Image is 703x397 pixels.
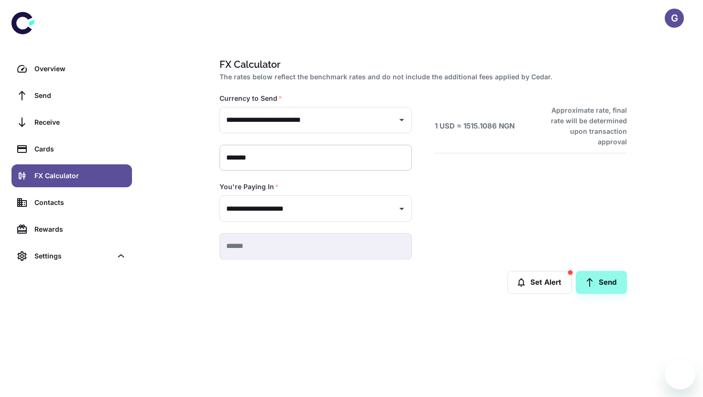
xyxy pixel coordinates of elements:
[220,182,279,192] label: You're Paying In
[220,57,623,72] h1: FX Calculator
[395,113,408,127] button: Open
[11,57,132,80] a: Overview
[11,164,132,187] a: FX Calculator
[11,191,132,214] a: Contacts
[665,359,695,389] iframe: Button to launch messaging window
[11,218,132,241] a: Rewards
[11,245,132,268] div: Settings
[34,144,126,154] div: Cards
[220,94,282,103] label: Currency to Send
[395,202,408,215] button: Open
[576,271,627,294] a: Send
[11,111,132,134] a: Receive
[665,9,684,28] button: G
[34,224,126,235] div: Rewards
[34,197,126,208] div: Contacts
[11,138,132,161] a: Cards
[507,271,572,294] button: Set Alert
[34,64,126,74] div: Overview
[11,84,132,107] a: Send
[34,117,126,128] div: Receive
[34,171,126,181] div: FX Calculator
[34,251,112,261] div: Settings
[435,121,515,132] h6: 1 USD = 1515.1086 NGN
[540,105,627,147] h6: Approximate rate, final rate will be determined upon transaction approval
[34,90,126,101] div: Send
